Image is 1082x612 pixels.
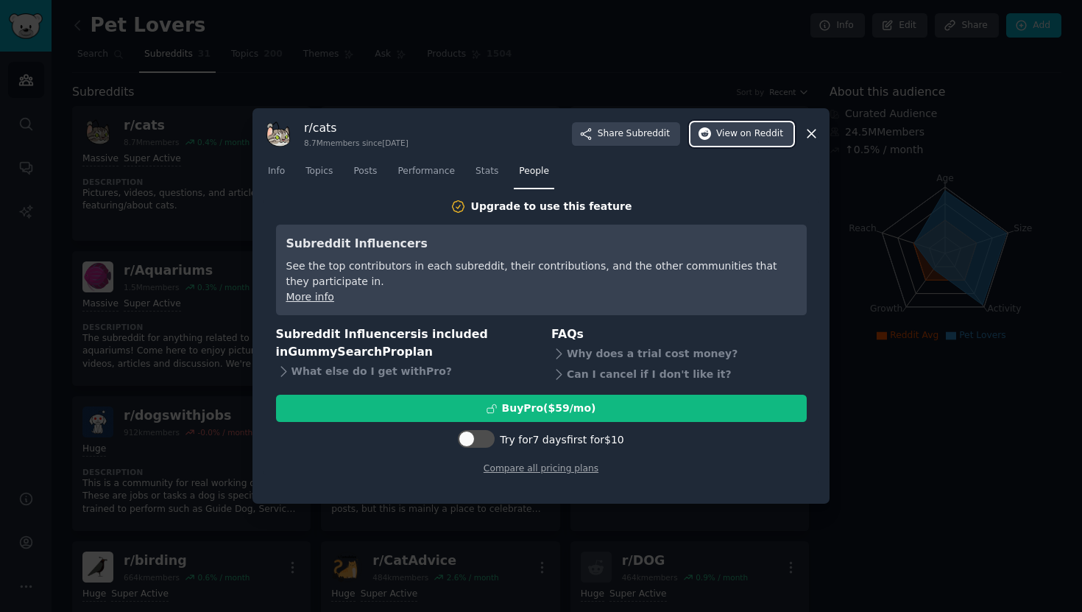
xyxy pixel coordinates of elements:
[305,165,333,178] span: Topics
[716,127,783,141] span: View
[263,119,294,150] img: cats
[348,160,382,190] a: Posts
[300,160,338,190] a: Topics
[598,127,670,141] span: Share
[276,395,807,422] button: BuyPro($59/mo)
[484,463,598,474] a: Compare all pricing plans
[276,362,531,382] div: What else do I get with Pro ?
[276,326,531,362] h3: Subreddit Influencers is included in plan
[286,258,796,289] div: See the top contributors in each subreddit, their contributions, and the other communities that t...
[268,165,285,178] span: Info
[475,165,498,178] span: Stats
[626,127,670,141] span: Subreddit
[304,120,409,136] h3: r/ cats
[551,326,807,344] h3: FAQs
[286,235,796,253] h3: Subreddit Influencers
[500,432,623,448] div: Try for 7 days first for $10
[304,138,409,148] div: 8.7M members since [DATE]
[514,160,554,190] a: People
[572,122,680,146] button: ShareSubreddit
[551,364,807,384] div: Can I cancel if I don't like it?
[353,165,377,178] span: Posts
[288,345,404,359] span: GummySearch Pro
[470,160,503,190] a: Stats
[471,199,632,214] div: Upgrade to use this feature
[286,291,334,303] a: More info
[519,165,549,178] span: People
[392,160,460,190] a: Performance
[740,127,783,141] span: on Reddit
[263,160,290,190] a: Info
[690,122,793,146] button: Viewon Reddit
[502,401,596,416] div: Buy Pro ($ 59 /mo )
[397,165,455,178] span: Performance
[551,343,807,364] div: Why does a trial cost money?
